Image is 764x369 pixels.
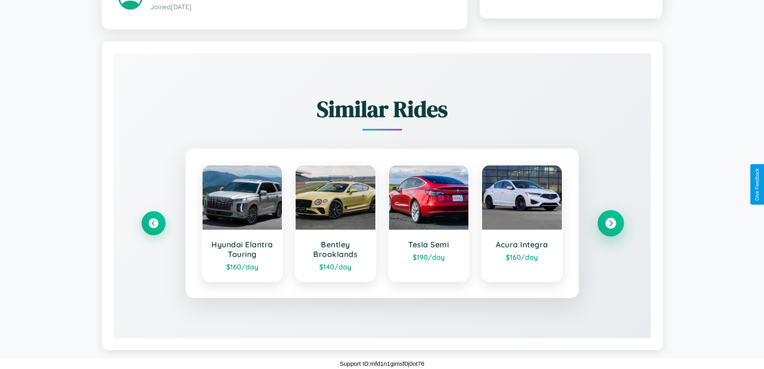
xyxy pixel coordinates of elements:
[754,168,760,201] div: Give Feedback
[340,358,424,369] p: Support ID: mfd1n1gimsf0j0ot76
[202,165,283,282] a: Hyundai Elantra Touring$160/day
[397,240,461,249] h3: Tesla Semi
[211,262,274,271] div: $ 160 /day
[211,240,274,259] h3: Hyundai Elantra Touring
[295,165,376,282] a: Bentley Brooklands$140/day
[481,165,563,282] a: Acura Integra$160/day
[490,240,554,249] h3: Acura Integra
[304,262,367,271] div: $ 140 /day
[150,1,451,13] p: Joined [DATE]
[388,165,470,282] a: Tesla Semi$190/day
[397,253,461,261] div: $ 190 /day
[142,94,623,124] h2: Similar Rides
[304,240,367,259] h3: Bentley Brooklands
[490,253,554,261] div: $ 160 /day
